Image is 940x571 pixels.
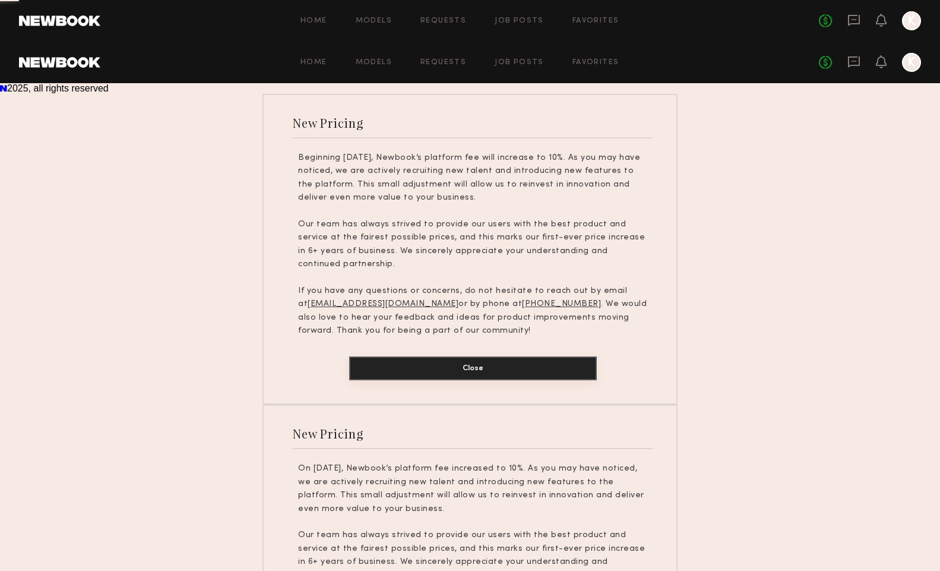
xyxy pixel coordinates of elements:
[495,59,544,67] a: Job Posts
[902,11,921,30] a: K
[300,17,327,25] a: Home
[298,152,647,205] p: Beginning [DATE], Newbook’s platform fee will increase to 10%. As you may have noticed, we are ac...
[356,59,392,67] a: Models
[298,218,647,272] p: Our team has always strived to provide our users with the best product and service at the fairest...
[522,300,601,308] u: [PHONE_NUMBER]
[420,17,466,25] a: Requests
[572,59,619,67] a: Favorites
[308,300,458,308] u: [EMAIL_ADDRESS][DOMAIN_NAME]
[572,17,619,25] a: Favorites
[298,462,647,516] p: On [DATE], Newbook’s platform fee increased to 10%. As you may have noticed, we are actively recr...
[293,115,363,131] div: New Pricing
[495,17,544,25] a: Job Posts
[349,357,597,380] button: Close
[902,53,921,72] a: K
[293,425,363,441] div: New Pricing
[7,83,109,93] span: 2025, all rights reserved
[300,59,327,67] a: Home
[356,17,392,25] a: Models
[298,285,647,338] p: If you have any questions or concerns, do not hesitate to reach out by email at or by phone at . ...
[420,59,466,67] a: Requests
